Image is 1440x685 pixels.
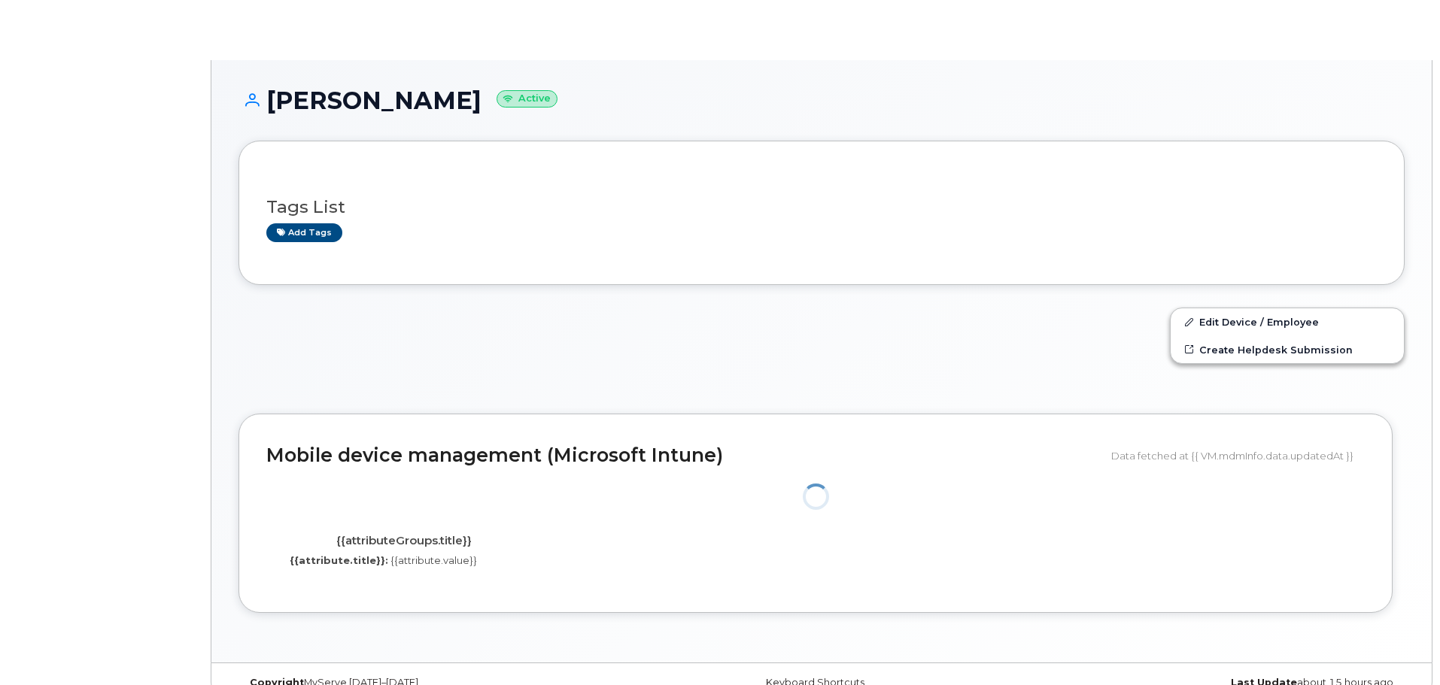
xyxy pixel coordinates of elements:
a: Create Helpdesk Submission [1171,336,1404,363]
label: {{attribute.title}}: [290,553,388,568]
span: {{attribute.value}} [390,554,477,566]
h4: {{attributeGroups.title}} [278,535,530,547]
h3: Tags List [266,198,1377,217]
a: Edit Device / Employee [1171,308,1404,335]
a: Add tags [266,223,342,242]
div: Data fetched at {{ VM.mdmInfo.data.updatedAt }} [1111,441,1365,470]
h1: [PERSON_NAME] [238,87,1405,114]
small: Active [497,90,557,108]
h2: Mobile device management (Microsoft Intune) [266,445,1100,466]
